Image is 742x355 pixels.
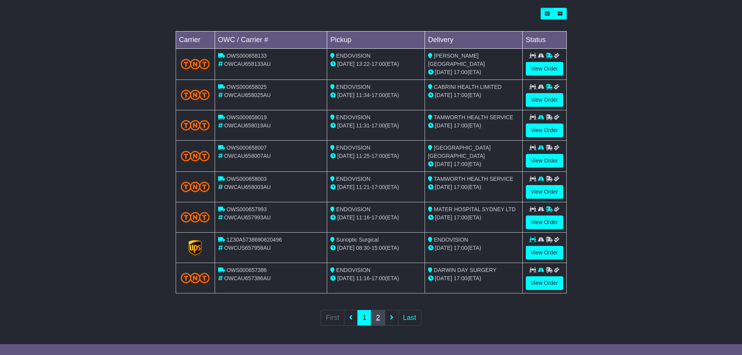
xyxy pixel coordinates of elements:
td: Carrier [176,32,215,49]
span: TAMWORTH HEALTH SERVICE [434,176,513,182]
span: OWS000657993 [226,206,267,212]
span: 08:30 [356,245,370,251]
span: ENDOVISION [336,84,370,90]
span: OWCAU658133AU [224,61,271,67]
img: GetCarrierServiceLogo [189,240,202,256]
span: 17:00 [454,69,467,75]
span: [DATE] [435,69,452,75]
span: 11:31 [356,122,370,129]
span: [DATE] [435,275,452,281]
span: [DATE] [337,245,354,251]
div: - (ETA) [330,214,421,222]
img: TNT_Domestic.png [181,59,210,69]
span: OWCAU658025AU [224,92,271,98]
td: OWC / Carrier # [215,32,327,49]
span: ENDOVISION [336,176,370,182]
span: 17:00 [372,275,385,281]
span: DARWIN DAY SURGERY [434,267,497,273]
div: (ETA) [428,274,519,283]
div: (ETA) [428,244,519,252]
span: CABRINI HEALTH LIMITED [434,84,502,90]
a: View Order [526,154,563,168]
img: TNT_Domestic.png [181,182,210,192]
span: [DATE] [435,214,452,221]
span: [DATE] [435,92,452,98]
span: [PERSON_NAME][GEOGRAPHIC_DATA] [428,53,485,67]
span: OWS000658019 [226,114,267,120]
span: TAMWORTH HEALTH SERVICE [434,114,513,120]
span: MATER HOSPITAL SYDNEY LTD [434,206,516,212]
a: View Order [526,215,563,229]
a: View Order [526,93,563,107]
span: 11:16 [356,214,370,221]
a: View Order [526,185,563,199]
span: 11:16 [356,275,370,281]
span: [DATE] [435,122,452,129]
span: 17:00 [372,184,385,190]
a: View Order [526,124,563,137]
span: [DATE] [337,275,354,281]
a: View Order [526,276,563,290]
div: (ETA) [428,122,519,130]
img: TNT_Domestic.png [181,273,210,283]
td: Pickup [327,32,425,49]
a: View Order [526,246,563,260]
a: View Order [526,62,563,76]
span: 17:00 [454,275,467,281]
span: 17:00 [454,92,467,98]
span: [DATE] [435,245,452,251]
div: - (ETA) [330,244,421,252]
span: 15:00 [372,245,385,251]
img: TNT_Domestic.png [181,120,210,131]
span: ENDOVISION [336,53,370,59]
span: 11:34 [356,92,370,98]
span: ENDOVISION [336,206,370,212]
div: - (ETA) [330,274,421,283]
div: (ETA) [428,91,519,99]
span: OWCAU658019AU [224,122,271,129]
span: 11:21 [356,184,370,190]
div: (ETA) [428,160,519,168]
span: [DATE] [337,153,354,159]
span: 1Z30A5738690620496 [226,237,282,243]
span: [DATE] [435,161,452,167]
div: - (ETA) [330,152,421,160]
span: [DATE] [337,61,354,67]
span: [GEOGRAPHIC_DATA] [GEOGRAPHIC_DATA] [428,145,491,159]
span: OWCAU657993AU [224,214,271,221]
span: [DATE] [337,122,354,129]
span: OWCUS657958AU [224,245,271,251]
a: Last [398,310,421,326]
span: 11:25 [356,153,370,159]
span: ENDOVISION [336,114,370,120]
img: TNT_Domestic.png [181,90,210,100]
a: 1 [357,310,371,326]
span: 17:00 [372,214,385,221]
img: TNT_Domestic.png [181,212,210,223]
span: 17:00 [372,61,385,67]
span: OWCAU657386AU [224,275,271,281]
span: OWS000658133 [226,53,267,59]
span: [DATE] [337,92,354,98]
div: (ETA) [428,183,519,191]
div: - (ETA) [330,91,421,99]
span: [DATE] [435,184,452,190]
span: OWS000658007 [226,145,267,151]
span: 17:00 [454,122,467,129]
span: 17:00 [454,161,467,167]
span: ENDOVISION [434,237,468,243]
td: Delivery [425,32,522,49]
div: - (ETA) [330,183,421,191]
span: [DATE] [337,184,354,190]
span: OWCAU658007AU [224,153,271,159]
span: OWS000658025 [226,84,267,90]
span: 17:00 [454,245,467,251]
div: - (ETA) [330,122,421,130]
span: ENDOVISION [336,267,370,273]
img: TNT_Domestic.png [181,151,210,161]
span: 17:00 [372,92,385,98]
span: 17:00 [454,214,467,221]
span: OWS000658003 [226,176,267,182]
a: 2 [371,310,385,326]
div: - (ETA) [330,60,421,68]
